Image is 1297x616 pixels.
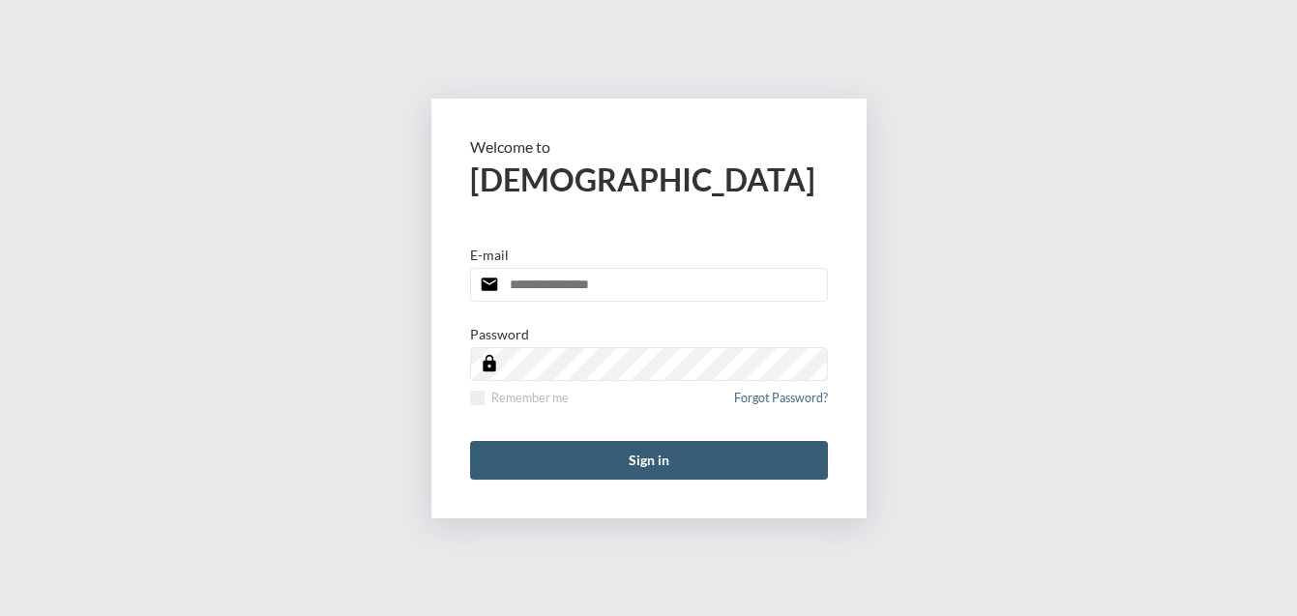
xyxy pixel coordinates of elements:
label: Remember me [470,391,569,405]
p: E-mail [470,247,509,263]
a: Forgot Password? [734,391,828,417]
h2: [DEMOGRAPHIC_DATA] [470,161,828,198]
p: Password [470,326,529,342]
button: Sign in [470,441,828,480]
p: Welcome to [470,137,828,156]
